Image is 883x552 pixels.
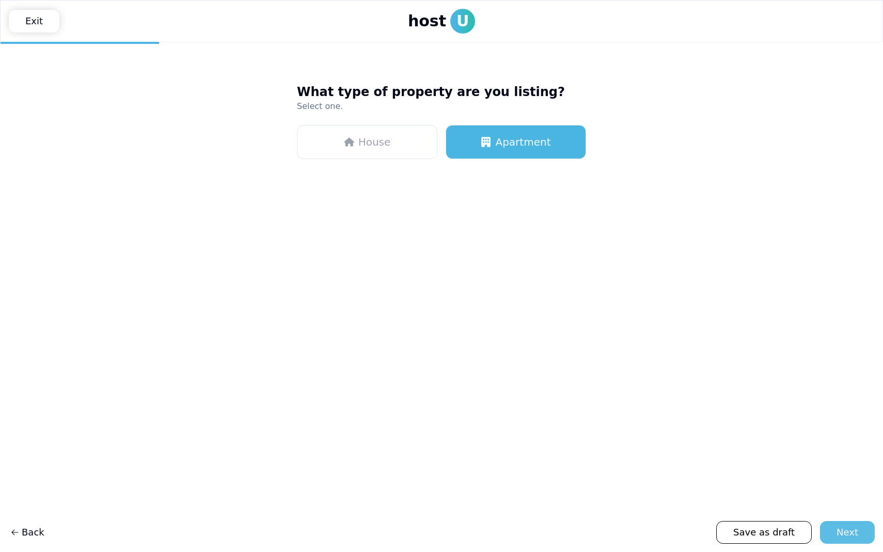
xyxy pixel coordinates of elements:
a: Save as draft [716,521,812,544]
span: Apartment [495,135,550,149]
span: Back [10,525,44,540]
span: host [408,12,446,30]
p: Select one. [297,100,586,113]
button: Next [820,521,875,544]
button: Apartment [446,125,586,159]
div: Next [837,525,858,540]
a: Exit [9,10,59,33]
span: U [450,9,475,34]
a: hostU [408,9,475,34]
a: Back [8,521,57,544]
h3: What type of property are you listing? [297,84,586,100]
button: House [297,125,437,159]
span: House [358,135,391,149]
